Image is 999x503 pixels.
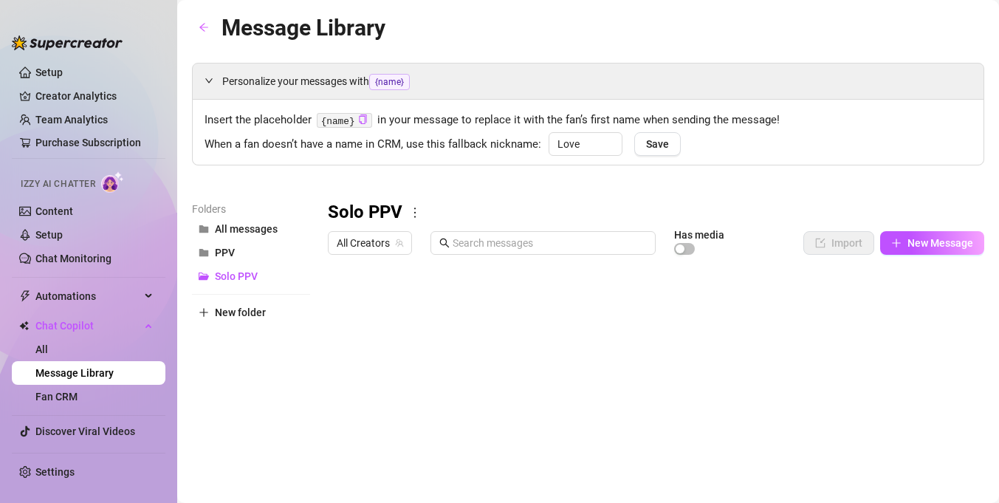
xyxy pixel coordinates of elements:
span: expanded [205,76,213,85]
a: Message Library [35,367,114,379]
button: New Message [880,231,984,255]
span: folder [199,247,209,258]
a: Discover Viral Videos [35,425,135,437]
span: thunderbolt [19,290,31,302]
iframe: Intercom live chat [949,453,984,488]
span: Chat Copilot [35,314,140,338]
img: AI Chatter [101,171,124,193]
span: Personalize your messages with [222,73,972,90]
input: Search messages [453,235,647,251]
span: All Creators [337,232,403,254]
span: plus [891,238,902,248]
span: All messages [215,223,278,235]
span: New Message [907,237,973,249]
button: PPV [192,241,310,264]
span: plus [199,307,209,318]
span: Automations [35,284,140,308]
a: Team Analytics [35,114,108,126]
a: Purchase Subscription [35,137,141,148]
a: Setup [35,229,63,241]
button: Solo PPV [192,264,310,288]
span: New folder [215,307,266,318]
button: Import [803,231,874,255]
code: {name} [317,113,372,129]
span: copy [358,114,368,124]
span: {name} [369,74,410,90]
article: Has media [674,230,724,239]
div: Personalize your messages with{name} [193,64,983,99]
span: Insert the placeholder in your message to replace it with the fan’s first name when sending the m... [205,112,972,129]
span: more [408,206,422,219]
a: Setup [35,66,63,78]
span: Save [646,138,669,150]
span: Izzy AI Chatter [21,177,95,191]
a: Fan CRM [35,391,78,403]
span: arrow-left [199,22,209,32]
article: Folders [192,201,310,217]
a: Settings [35,466,75,478]
button: Save [634,132,681,156]
button: New folder [192,301,310,324]
span: Solo PPV [215,270,258,282]
span: team [395,239,404,247]
button: All messages [192,217,310,241]
button: Click to Copy [358,114,368,126]
span: folder [199,224,209,234]
a: Creator Analytics [35,84,154,108]
a: Content [35,205,73,217]
span: PPV [215,247,235,259]
a: Chat Monitoring [35,253,111,264]
span: search [439,238,450,248]
h3: Solo PPV [328,201,402,225]
span: folder-open [199,271,209,281]
img: Chat Copilot [19,321,29,331]
a: All [35,343,48,355]
article: Message Library [222,10,385,45]
span: When a fan doesn’t have a name in CRM, use this fallback nickname: [205,136,541,154]
img: logo-BBDzfeDw.svg [12,35,123,50]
